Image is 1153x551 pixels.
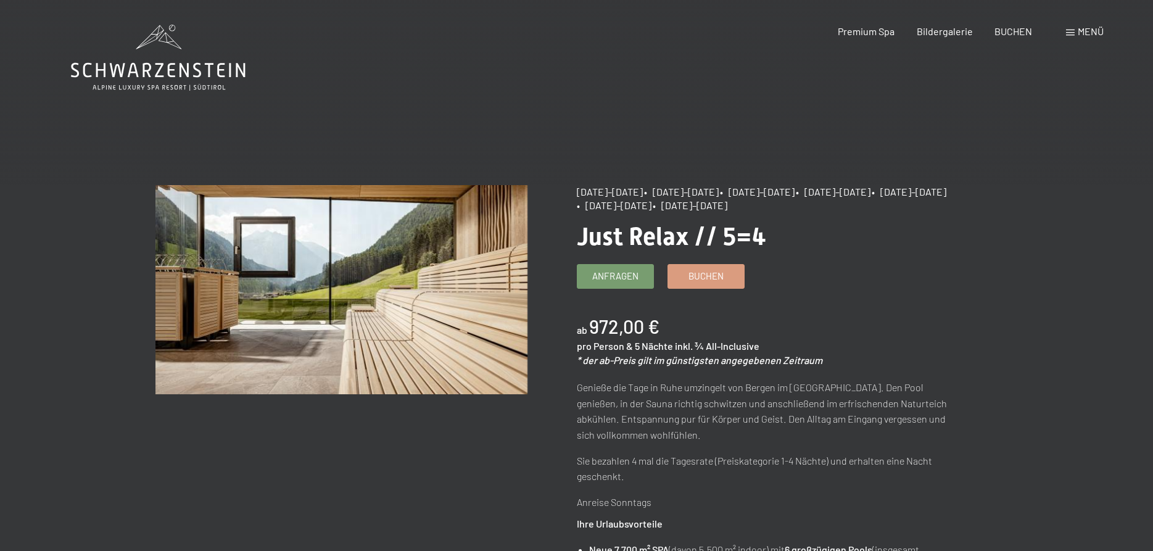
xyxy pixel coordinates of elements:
p: Sie bezahlen 4 mal die Tagesrate (Preiskategorie 1-4 Nächte) und erhalten eine Nacht geschenkt. [577,453,949,484]
span: inkl. ¾ All-Inclusive [675,340,759,352]
img: Just Relax // 5=4 [155,185,527,394]
span: 5 Nächte [635,340,673,352]
em: * der ab-Preis gilt im günstigsten angegebenen Zeitraum [577,354,822,366]
span: • [DATE]–[DATE] [720,186,795,197]
span: • [DATE]–[DATE] [653,199,727,211]
span: • [DATE]–[DATE] [796,186,870,197]
span: • [DATE]–[DATE] [872,186,946,197]
span: • [DATE]–[DATE] [644,186,719,197]
span: Just Relax // 5=4 [577,222,766,251]
a: Premium Spa [838,25,895,37]
strong: Ihre Urlaubsvorteile [577,518,663,529]
span: [DATE]–[DATE] [577,186,643,197]
span: pro Person & [577,340,633,352]
p: Anreise Sonntags [577,494,949,510]
p: Genieße die Tage in Ruhe umzingelt von Bergen im [GEOGRAPHIC_DATA]. Den Pool genießen, in der Sau... [577,379,949,442]
a: BUCHEN [994,25,1032,37]
span: Anfragen [592,270,638,283]
a: Buchen [668,265,744,288]
b: 972,00 € [589,315,659,338]
span: Menü [1078,25,1104,37]
span: Buchen [688,270,724,283]
span: ab [577,324,587,336]
span: • [DATE]–[DATE] [577,199,651,211]
a: Bildergalerie [917,25,973,37]
a: Anfragen [577,265,653,288]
